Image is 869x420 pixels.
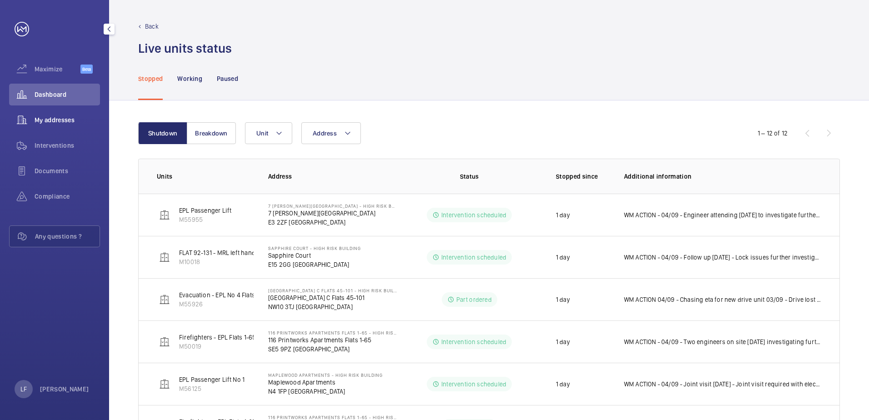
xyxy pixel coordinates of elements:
p: EPL Passenger Lift [179,206,231,215]
p: E15 2GG [GEOGRAPHIC_DATA] [268,260,361,269]
p: 1 day [556,337,570,346]
p: 7 [PERSON_NAME][GEOGRAPHIC_DATA] [268,209,397,218]
button: Address [301,122,361,144]
p: WM ACTION 04/09 - Chasing eta for new drive unit 03/09 - Drive lost in transit [624,295,821,304]
span: Address [313,130,337,137]
p: Stopped since [556,172,609,181]
p: FLAT 92-131 - MRL left hand side - 10 Floors [179,248,300,257]
span: Interventions [35,141,100,150]
p: M50019 [179,342,269,351]
p: LF [20,385,27,394]
p: Intervention scheduled [441,210,506,220]
p: Working [177,74,202,83]
img: elevator.svg [159,379,170,390]
img: elevator.svg [159,252,170,263]
p: [GEOGRAPHIC_DATA] C Flats 45-101 [268,293,397,302]
p: 116 Printworks Apartments Flats 1-65 [268,335,397,345]
p: Additional information [624,172,821,181]
p: M56125 [179,384,245,393]
img: elevator.svg [159,210,170,220]
img: elevator.svg [159,294,170,305]
span: Unit [256,130,268,137]
button: Shutdown [138,122,187,144]
span: Beta [80,65,93,74]
span: Compliance [35,192,100,201]
p: WM ACTION - 04/09 - Follow up [DATE] - Lock issues further investigation required [624,253,821,262]
p: Intervention scheduled [441,253,506,262]
p: N4 1FP [GEOGRAPHIC_DATA] [268,387,383,396]
p: Evacuation - EPL No 4 Flats 45-101 R/h [179,290,286,300]
p: [GEOGRAPHIC_DATA] C Flats 45-101 - High Risk Building [268,288,397,293]
p: Status [404,172,534,181]
span: Any questions ? [35,232,100,241]
p: NW10 3TJ [GEOGRAPHIC_DATA] [268,302,397,311]
p: 1 day [556,380,570,389]
p: Back [145,22,159,31]
button: Breakdown [187,122,236,144]
p: Part ordered [456,295,492,304]
p: Firefighters - EPL Flats 1-65 No 1 [179,333,269,342]
p: 116 Printworks Apartments Flats 1-65 - High Risk Building [268,330,397,335]
p: M10018 [179,257,300,266]
p: 1 day [556,295,570,304]
p: 116 Printworks Apartments Flats 1-65 - High Risk Building [268,415,397,420]
p: Sapphire Court [268,251,361,260]
p: Paused [217,74,238,83]
p: Maplewood Apartments - High Risk Building [268,372,383,378]
p: Intervention scheduled [441,380,506,389]
h1: Live units status [138,40,232,57]
p: Address [268,172,397,181]
div: 1 – 12 of 12 [758,129,788,138]
span: Maximize [35,65,80,74]
p: WM ACTION - 04/09 - Two engineers on site [DATE] investigating further 03/09 - Technical visit re... [624,337,821,346]
p: M55955 [179,215,231,224]
span: Documents [35,166,100,175]
p: 1 day [556,210,570,220]
p: Sapphire Court - High Risk Building [268,245,361,251]
p: Maplewood Apartments [268,378,383,387]
p: Stopped [138,74,163,83]
span: Dashboard [35,90,100,99]
p: WM ACTION - 04/09 - Engineer attending [DATE] to investigate further 03/09 - Attended site damage... [624,210,821,220]
p: Intervention scheduled [441,337,506,346]
button: Unit [245,122,292,144]
p: 7 [PERSON_NAME][GEOGRAPHIC_DATA] - High Risk Building [268,203,397,209]
p: EPL Passenger Lift No 1 [179,375,245,384]
p: WM ACTION - 04/09 - Joint visit [DATE] - Joint visit required with electrician [624,380,821,389]
p: SE5 9PZ [GEOGRAPHIC_DATA] [268,345,397,354]
p: Units [157,172,254,181]
img: elevator.svg [159,336,170,347]
p: [PERSON_NAME] [40,385,89,394]
span: My addresses [35,115,100,125]
p: 1 day [556,253,570,262]
p: M55926 [179,300,286,309]
p: E3 2ZF [GEOGRAPHIC_DATA] [268,218,397,227]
